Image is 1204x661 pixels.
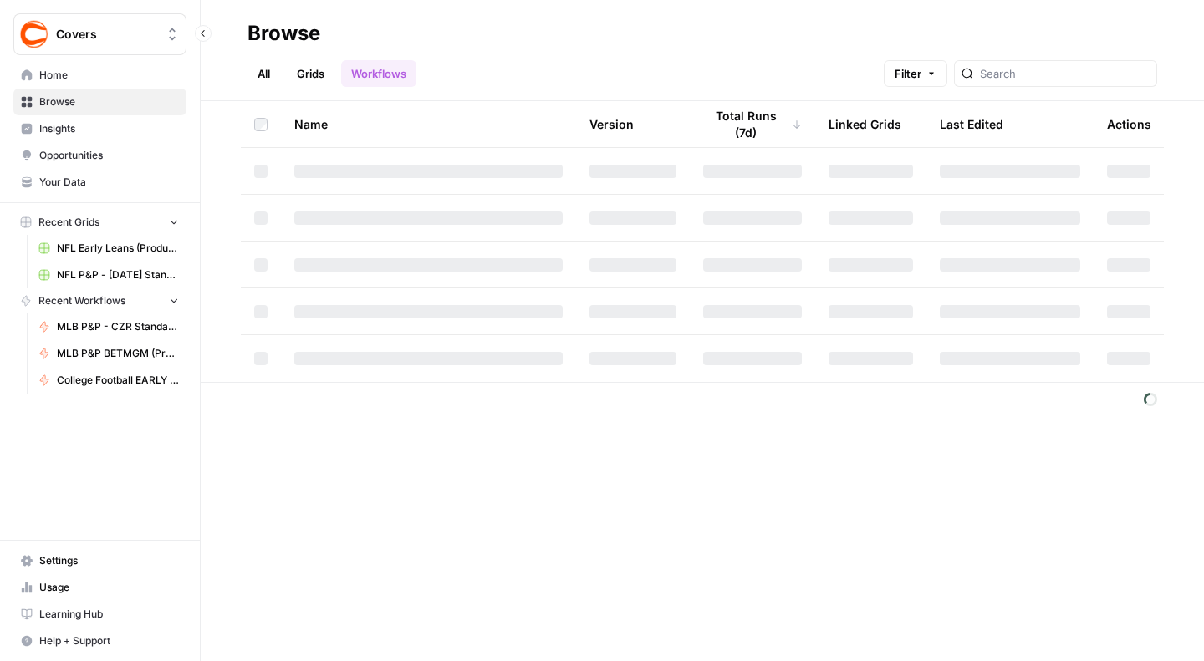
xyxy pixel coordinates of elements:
a: Workflows [341,60,416,87]
a: Opportunities [13,142,186,169]
a: Usage [13,574,186,601]
a: MLB P&P BETMGM (Production) [31,340,186,367]
span: Opportunities [39,148,179,163]
span: Usage [39,580,179,595]
div: Linked Grids [829,101,901,147]
div: Total Runs (7d) [703,101,802,147]
button: Filter [884,60,947,87]
a: Home [13,62,186,89]
span: Recent Workflows [38,293,125,308]
span: College Football EARLY LEANS (Production) [57,373,179,388]
img: Covers Logo [19,19,49,49]
a: MLB P&P - CZR Standard (Production) [31,313,186,340]
div: Actions [1107,101,1151,147]
span: Recent Grids [38,215,99,230]
span: Insights [39,121,179,136]
span: Browse [39,94,179,109]
a: NFL P&P - [DATE] Standard (Production) Grid [31,262,186,288]
span: NFL Early Leans (Production) Grid [57,241,179,256]
div: Browse [247,20,320,47]
span: Filter [895,65,921,82]
button: Recent Grids [13,210,186,235]
a: Grids [287,60,334,87]
span: Your Data [39,175,179,190]
button: Workspace: Covers [13,13,186,55]
span: Settings [39,553,179,568]
a: Browse [13,89,186,115]
a: All [247,60,280,87]
input: Search [980,65,1150,82]
span: MLB P&P BETMGM (Production) [57,346,179,361]
span: MLB P&P - CZR Standard (Production) [57,319,179,334]
button: Help + Support [13,628,186,654]
span: Help + Support [39,633,179,648]
span: Covers [56,26,157,43]
a: Settings [13,547,186,574]
a: Your Data [13,169,186,196]
a: Learning Hub [13,601,186,628]
div: Version [589,101,634,147]
span: Learning Hub [39,607,179,622]
span: NFL P&P - [DATE] Standard (Production) Grid [57,267,179,282]
a: College Football EARLY LEANS (Production) [31,367,186,394]
a: NFL Early Leans (Production) Grid [31,235,186,262]
a: Insights [13,115,186,142]
div: Name [294,101,563,147]
button: Recent Workflows [13,288,186,313]
div: Last Edited [940,101,1003,147]
span: Home [39,68,179,83]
